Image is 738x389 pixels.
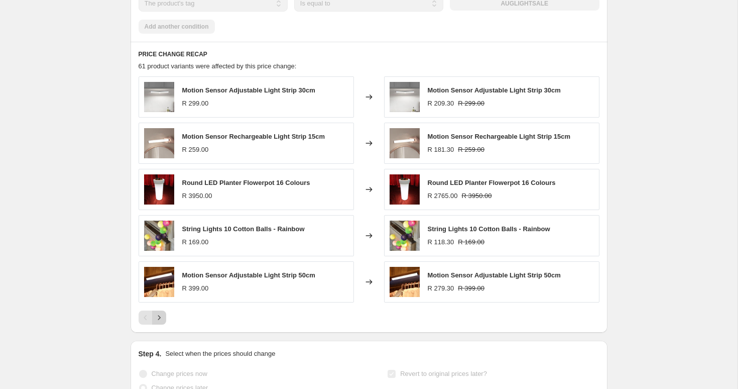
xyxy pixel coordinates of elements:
[144,82,174,112] img: 19254669590_364474724_80x.jpg
[458,237,484,247] strike: R 169.00
[139,311,166,325] nav: Pagination
[428,225,550,233] span: String Lights 10 Cotton Balls - Rainbow
[390,128,420,158] img: 19696150873_364474724_80x.jpg
[182,86,315,94] span: Motion Sensor Adjustable Light Strip 30cm
[428,133,571,140] span: Motion Sensor Rechargeable Light Strip 15cm
[428,237,454,247] div: R 118.30
[139,349,162,359] h2: Step 4.
[428,283,454,294] div: R 279.30
[458,145,484,155] strike: R 259.00
[458,283,484,294] strike: R 399.00
[182,283,209,294] div: R 399.00
[144,221,174,251] img: 1622407929209_80x.jpg
[390,82,420,112] img: 19254669590_364474724_80x.jpg
[182,99,209,109] div: R 299.00
[182,133,325,140] span: Motion Sensor Rechargeable Light Strip 15cm
[182,179,310,186] span: Round LED Planter Flowerpot 16 Colours
[182,271,315,279] span: Motion Sensor Adjustable Light Strip 50cm
[182,237,209,247] div: R 169.00
[390,267,420,297] img: 19327288703_364474724_80x.jpg
[144,128,174,158] img: 19696150873_364474724_80x.jpg
[458,99,484,109] strike: R 299.00
[428,99,454,109] div: R 209.30
[428,86,561,94] span: Motion Sensor Adjustable Light Strip 30cm
[139,62,297,70] span: 61 product variants were affected by this price change:
[152,311,166,325] button: Next
[428,271,561,279] span: Motion Sensor Adjustable Light Strip 50cm
[144,174,174,205] img: round_80x.jpg
[428,179,556,186] span: Round LED Planter Flowerpot 16 Colours
[428,145,454,155] div: R 181.30
[182,191,212,201] div: R 3950.00
[182,225,305,233] span: String Lights 10 Cotton Balls - Rainbow
[152,370,207,377] span: Change prices now
[428,191,458,201] div: R 2765.00
[165,349,275,359] p: Select when the prices should change
[462,191,492,201] strike: R 3950.00
[390,174,420,205] img: round_80x.jpg
[139,50,599,58] h6: PRICE CHANGE RECAP
[390,221,420,251] img: 1622407929209_80x.jpg
[144,267,174,297] img: 19327288703_364474724_80x.jpg
[182,145,209,155] div: R 259.00
[400,370,487,377] span: Revert to original prices later?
